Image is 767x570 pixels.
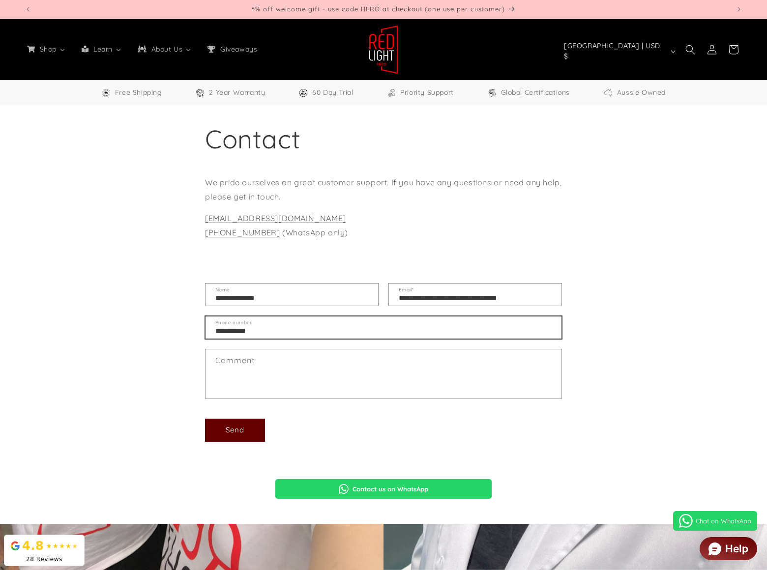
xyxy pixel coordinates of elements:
[725,543,748,554] div: Help
[298,86,353,99] a: 60 Day Trial
[400,86,454,99] span: Priority Support
[558,42,679,60] button: [GEOGRAPHIC_DATA] | USD $
[679,39,701,60] summary: Search
[205,419,265,442] button: Send
[19,39,73,59] a: Shop
[209,86,265,99] span: 2 Year Warranty
[73,39,129,59] a: Learn
[501,86,570,99] span: Global Certifications
[487,86,570,99] a: Global Certifications
[564,41,666,61] span: [GEOGRAPHIC_DATA] | USD $
[38,45,58,54] span: Shop
[696,517,751,525] span: Chat on WhatsApp
[617,86,666,99] span: Aussie Owned
[386,86,454,99] a: Priority Support
[205,122,562,156] h1: Contact
[91,45,114,54] span: Learn
[353,485,428,493] span: Contact us on WhatsApp
[218,45,258,54] span: Giveaways
[149,45,184,54] span: About Us
[195,88,205,98] img: Warranty Icon
[365,21,402,78] a: Red Light Hero
[275,479,492,499] a: Contact us on WhatsApp
[251,5,505,13] span: 5% off welcome gift - use code HERO at checkout (one use per customer)
[386,88,396,98] img: Support Icon
[205,211,562,240] p: (WhatsApp only)
[312,86,353,99] span: 60 Day Trial
[603,88,613,98] img: Aussie Owned Icon
[205,228,280,237] a: [PHONE_NUMBER]
[199,39,264,59] a: Giveaways
[205,213,346,223] a: [EMAIL_ADDRESS][DOMAIN_NAME]
[673,511,757,531] a: Chat on WhatsApp
[205,175,562,204] p: We pride ourselves on great customer support. If you have any questions or need any help, please ...
[115,86,162,99] span: Free Shipping
[101,88,111,98] img: Free Shipping Icon
[487,88,497,98] img: Certifications Icon
[708,542,721,555] img: widget icon
[129,39,199,59] a: About Us
[195,86,265,99] a: 2 Year Warranty
[101,86,162,99] a: Free Worldwide Shipping
[603,86,666,99] a: Aussie Owned
[298,88,308,98] img: Trial Icon
[369,25,398,74] img: Red Light Hero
